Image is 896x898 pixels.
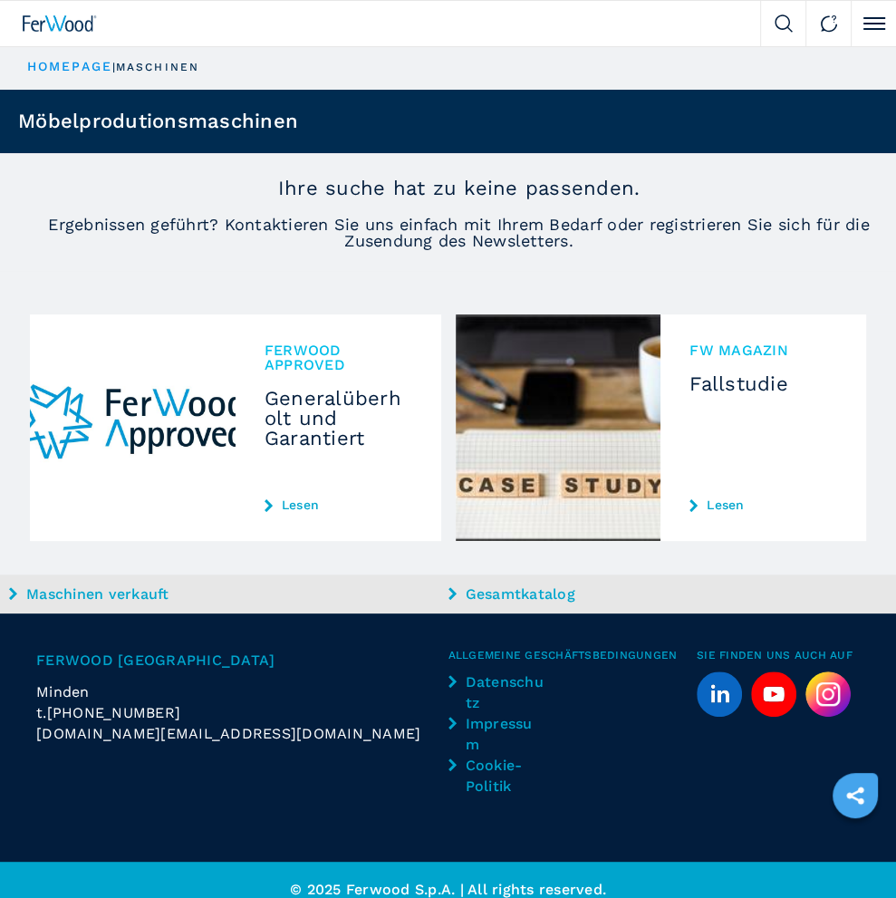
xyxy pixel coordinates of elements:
[833,773,878,818] a: sharethis
[30,314,236,541] img: Generalüberholt und Garantiert
[697,650,860,661] span: Sie finden uns auch auf
[697,671,742,717] a: linkedin
[775,14,793,33] img: Search
[448,671,544,713] a: Datenschutz
[36,723,420,744] span: [DOMAIN_NAME][EMAIL_ADDRESS][DOMAIN_NAME]
[448,755,544,797] a: Cookie-Politik
[456,314,661,541] img: Fallstudie
[47,702,181,723] span: [PHONE_NUMBER]
[265,389,412,449] h3: Generalüberholt und Garantiert
[805,671,851,717] img: Instagram
[448,584,883,604] a: Gesamtkatalog
[689,343,837,358] span: FW MAGAZIN
[22,175,896,203] p: Ihre suche hat zu keine passenden.
[36,683,90,700] span: Minden
[851,1,896,46] button: Click to toggle menu
[18,111,298,131] h1: Möbelprodutionsmaschinen
[448,650,698,661] span: Allgemeine Geschäftsbedingungen
[9,584,444,604] a: Maschinen verkauft
[27,59,112,73] a: HOMEPAGE
[22,217,896,249] span: Ergebnissen geführt? Kontaktieren Sie uns einfach mit Ihrem Bedarf oder registrieren Sie sich für...
[819,816,882,884] iframe: Chat
[116,60,199,75] p: maschinen
[820,14,838,33] img: Contact us
[36,702,448,723] div: t.
[265,343,412,372] span: Ferwood Approved
[751,671,796,717] a: youtube
[36,650,448,671] span: Ferwood [GEOGRAPHIC_DATA]
[112,61,116,73] span: |
[265,497,412,512] a: Lesen
[689,497,837,512] a: Lesen
[689,374,837,394] h3: Fallstudie
[448,713,544,755] a: Impressum
[23,15,97,32] img: Ferwood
